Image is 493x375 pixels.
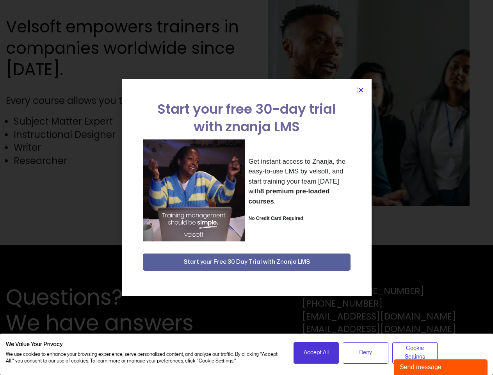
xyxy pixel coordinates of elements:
[6,341,282,348] h2: We Value Your Privacy
[343,342,388,364] button: Deny all cookies
[359,348,372,357] span: Deny
[143,100,351,136] h2: Start your free 30-day trial with znanja LMS
[249,157,351,207] p: Get instant access to Znanja, the easy-to-use LMS by velsoft, and start training your team [DATE]...
[392,342,438,364] button: Adjust cookie preferences
[397,344,433,362] span: Cookie Settings
[294,342,339,364] button: Accept all cookies
[183,257,310,267] span: Start your Free 30 Day Trial with Znanja LMS
[304,348,329,357] span: Accept All
[143,254,351,271] button: Start your Free 30 Day Trial with Znanja LMS
[6,351,282,364] p: We use cookies to enhance your browsing experience, serve personalized content, and analyze our t...
[143,139,245,241] img: a woman sitting at her laptop dancing
[394,358,489,375] iframe: chat widget
[249,216,303,221] strong: No Credit Card Required
[249,187,330,205] strong: 8 premium pre-loaded courses
[358,87,364,93] a: Close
